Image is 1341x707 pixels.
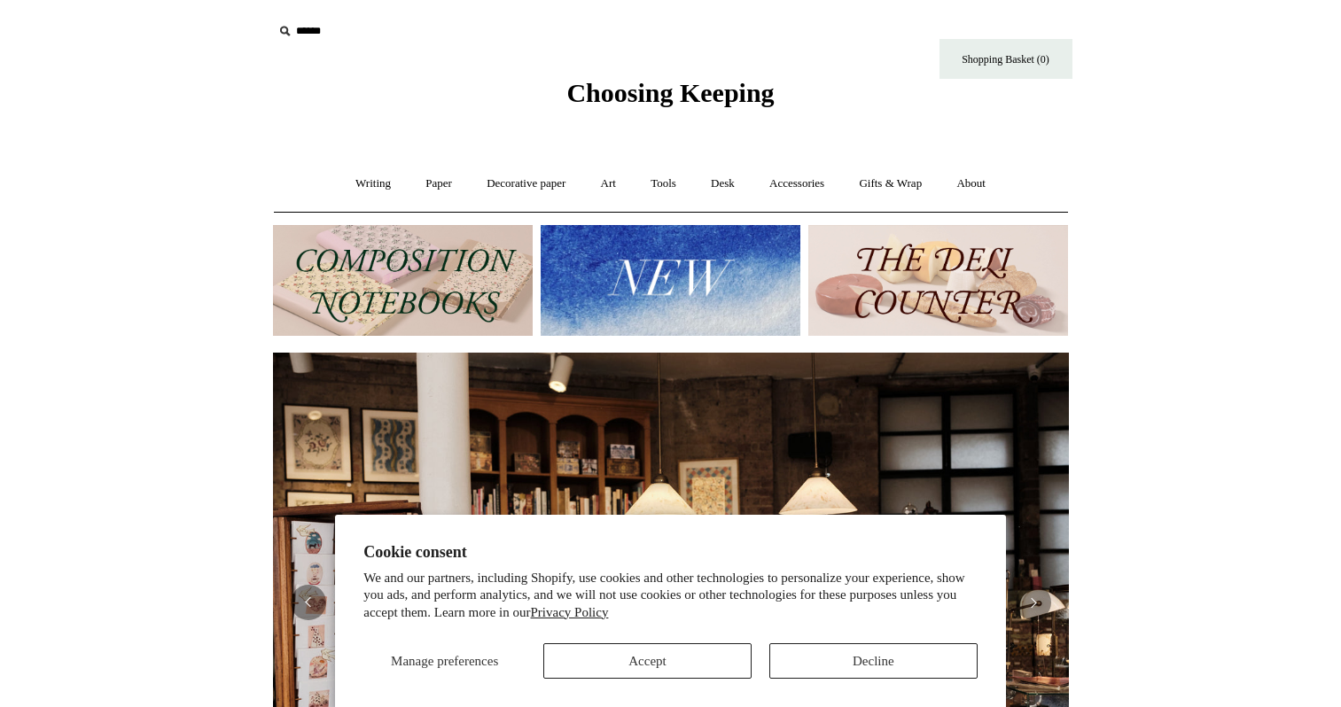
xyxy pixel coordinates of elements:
a: About [940,160,1002,207]
a: Gifts & Wrap [843,160,938,207]
a: Shopping Basket (0) [939,39,1072,79]
button: Manage preferences [363,643,526,679]
a: Choosing Keeping [566,92,774,105]
button: Decline [769,643,978,679]
button: Next [1016,585,1051,620]
a: Art [585,160,632,207]
button: Previous [291,585,326,620]
a: Writing [339,160,407,207]
a: Desk [695,160,751,207]
a: Tools [635,160,692,207]
a: Decorative paper [471,160,581,207]
a: Privacy Policy [531,605,609,619]
p: We and our partners, including Shopify, use cookies and other technologies to personalize your ex... [363,570,978,622]
a: Paper [409,160,468,207]
img: 202302 Composition ledgers.jpg__PID:69722ee6-fa44-49dd-a067-31375e5d54ec [273,225,533,336]
img: New.jpg__PID:f73bdf93-380a-4a35-bcfe-7823039498e1 [541,225,800,336]
span: Manage preferences [391,654,498,668]
h2: Cookie consent [363,543,978,562]
a: Accessories [753,160,840,207]
button: Accept [543,643,752,679]
img: The Deli Counter [808,225,1068,336]
span: Choosing Keeping [566,78,774,107]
